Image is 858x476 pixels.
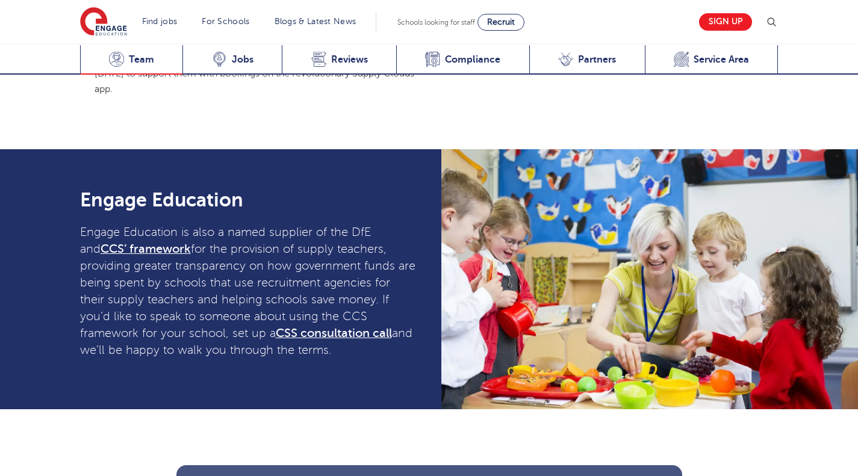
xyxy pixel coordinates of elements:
span: Jobs [232,54,253,66]
span: Compliance [445,54,500,66]
strong: Engage Education [80,189,243,211]
a: CSS consultation call [276,326,392,340]
a: Blogs & Latest News [275,17,356,26]
a: Partners [529,45,645,75]
a: Compliance [396,45,529,75]
a: Team [80,45,183,75]
span: Engage Education is also a named supplier of the DfE and [80,226,371,256]
a: Jobs [182,45,282,75]
span: Partners [578,54,616,66]
span: for the provision of supply teachers, providing greater transparency on how government funds are ... [80,243,415,340]
a: Sign up [699,13,752,31]
a: Reviews [282,45,396,75]
span: Recruit [487,17,515,26]
span: and we’ll be happy to walk you through the terms. [80,327,412,357]
a: For Schools [202,17,249,26]
a: CCS’ framework [101,242,191,256]
span: Schools looking for staff [397,18,475,26]
span: Reviews [331,54,368,66]
span: Team [129,54,154,66]
a: Find jobs [142,17,178,26]
a: Service Area [645,45,779,75]
a: Recruit [477,14,524,31]
img: Engage Education [80,7,127,37]
span: Service Area [694,54,749,66]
